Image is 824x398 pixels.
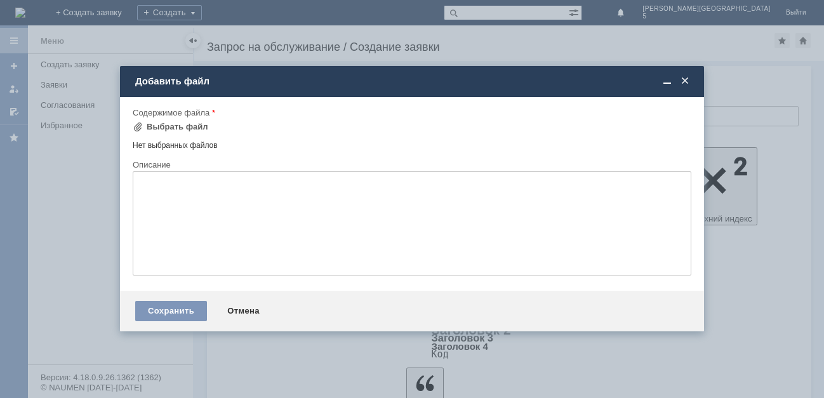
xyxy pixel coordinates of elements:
div: Содержимое файла [133,109,689,117]
div: Добавить файл [135,76,691,87]
div: Выбрать файл [147,122,208,132]
div: Описание [133,161,689,169]
div: удалить отл чек [5,5,185,15]
div: Нет выбранных файлов [133,136,691,150]
span: Закрыть [679,76,691,87]
span: Свернуть (Ctrl + M) [661,76,674,87]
